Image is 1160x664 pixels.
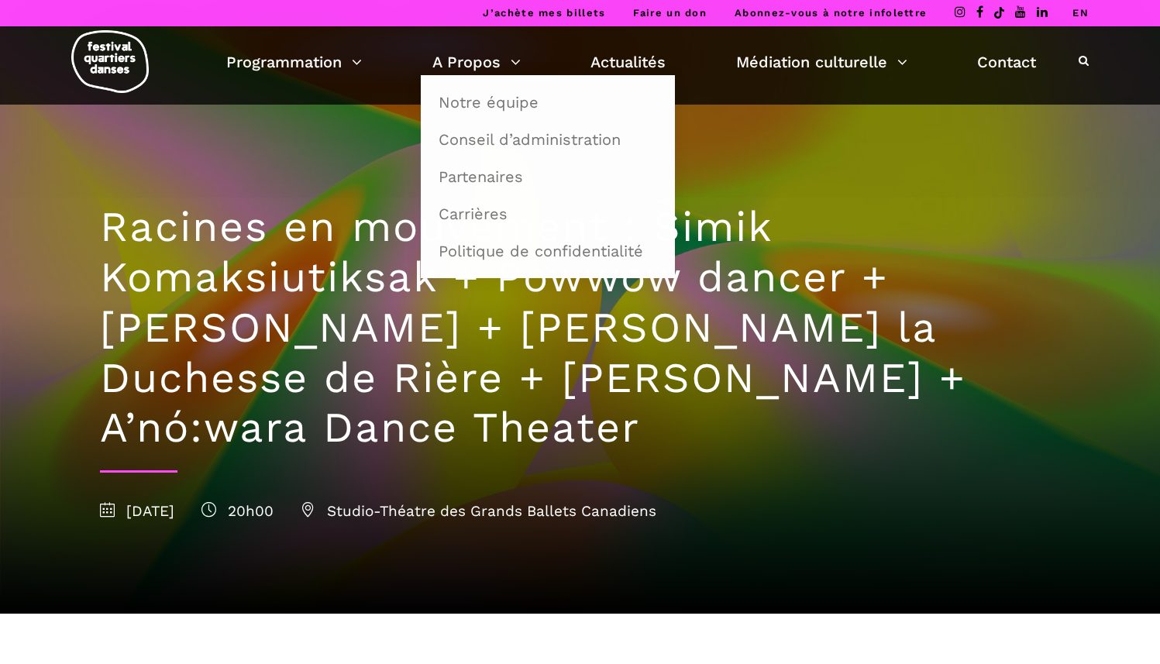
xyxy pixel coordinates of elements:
[100,202,1061,453] h1: Racines en mouvement : Simik Komaksiutiksak + Powwow dancer + [PERSON_NAME] + [PERSON_NAME] la Du...
[226,49,362,75] a: Programmation
[432,49,521,75] a: A Propos
[429,122,666,157] a: Conseil d’administration
[429,233,666,269] a: Politique de confidentialité
[429,159,666,194] a: Partenaires
[301,502,656,520] span: Studio-Théatre des Grands Ballets Canadiens
[100,502,174,520] span: [DATE]
[483,7,605,19] a: J’achète mes billets
[429,84,666,120] a: Notre équipe
[735,7,927,19] a: Abonnez-vous à notre infolettre
[201,502,274,520] span: 20h00
[633,7,707,19] a: Faire un don
[977,49,1036,75] a: Contact
[736,49,907,75] a: Médiation culturelle
[1072,7,1089,19] a: EN
[429,196,666,232] a: Carrières
[71,30,149,93] img: logo-fqd-med
[590,49,666,75] a: Actualités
